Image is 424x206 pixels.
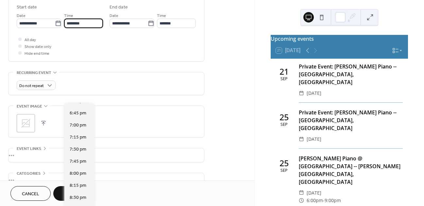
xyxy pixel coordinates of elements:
div: Private Event: [PERSON_NAME] Piano -- [GEOGRAPHIC_DATA], [GEOGRAPHIC_DATA] [299,109,403,132]
span: 7:00 pm [70,122,86,129]
div: Private Event: [PERSON_NAME] Piano -- [GEOGRAPHIC_DATA], [GEOGRAPHIC_DATA] [299,63,403,86]
div: ​ [299,189,304,197]
div: [PERSON_NAME] Piano @ [GEOGRAPHIC_DATA] -- [PERSON_NAME][GEOGRAPHIC_DATA], [GEOGRAPHIC_DATA] [299,154,403,186]
span: Cancel [22,191,39,198]
span: 7:15 pm [70,134,86,141]
span: 6:45 pm [70,110,86,117]
div: ••• [8,148,204,162]
button: Save [53,186,87,201]
div: Start date [17,4,37,11]
div: Upcoming events [271,35,408,43]
span: All day [25,37,36,43]
span: 8:15 pm [70,182,86,189]
span: 9:00pm [325,197,341,204]
span: Event links [17,145,41,152]
span: Time [64,12,73,19]
span: Show date only [25,43,51,50]
div: 25 [280,159,289,167]
span: 8:30 pm [70,194,86,201]
span: Hide end time [25,50,49,57]
div: ​ [299,197,304,204]
span: Date [110,12,118,19]
div: ••• [8,173,204,187]
span: 6:00pm [307,197,323,204]
span: [DATE] [307,135,321,143]
span: Date [17,12,25,19]
span: Categories [17,170,41,177]
div: Sep [280,169,288,173]
div: ​ [299,89,304,97]
span: Do not repeat [19,82,44,90]
span: 7:30 pm [70,146,86,153]
span: 7:45 pm [70,158,86,165]
span: 8:00 pm [70,170,86,177]
div: ; [17,114,35,132]
div: Sep [280,77,288,81]
span: Recurring event [17,69,51,76]
span: [DATE] [307,89,321,97]
div: 21 [280,67,289,76]
button: Cancel [10,186,51,201]
span: [DATE] [307,189,321,197]
span: Event image [17,103,42,110]
div: End date [110,4,128,11]
span: Time [157,12,166,19]
span: - [323,197,325,204]
div: 25 [280,113,289,121]
div: ​ [299,135,304,143]
div: Sep [280,123,288,127]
